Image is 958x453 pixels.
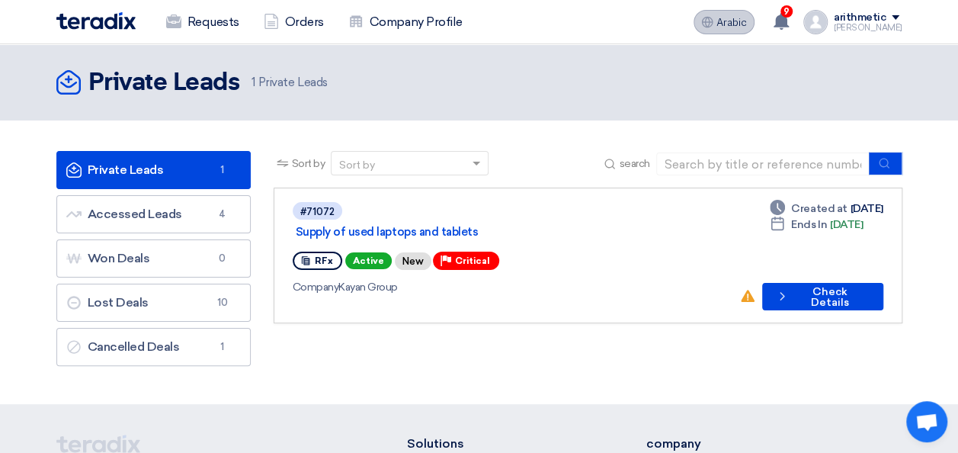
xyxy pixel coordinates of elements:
li: company [646,435,739,453]
span: Ends In [791,217,827,233]
span: Company [293,281,339,294]
a: Open chat [906,401,947,442]
span: search [619,156,649,172]
font: Orders [285,13,324,31]
span: 1 [252,75,255,89]
a: Lost Deals10 [56,284,251,322]
a: Cancelled Deals1 [56,328,251,366]
font: [DATE] [850,201,883,217]
span: 4 [213,207,232,222]
span: 9 [780,5,793,18]
div: arithmetic [834,11,886,24]
a: Orders [252,5,336,39]
span: 1 [213,162,232,178]
font: [DATE] [830,217,863,233]
button: Check Details [762,283,883,310]
span: 1 [213,339,232,355]
a: Requests [154,5,252,39]
font: Company Profile [370,13,463,31]
div: #71072 [300,207,335,217]
span: Created at [791,201,847,217]
h2: Private Leads [88,68,240,98]
font: Requests [187,13,239,31]
a: Won Deals0 [56,239,251,278]
font: Lost Deals [66,295,149,310]
div: New [395,252,431,270]
a: Private Leads1 [56,151,251,189]
font: Check Details [793,287,867,308]
span: 10 [213,295,232,310]
font: Private Leads [258,75,328,89]
span: Arabic [716,18,747,28]
img: Teradix logo [56,12,136,30]
a: Accessed Leads4 [56,195,251,233]
span: Sort by [292,156,325,172]
img: profile_test.png [803,10,828,34]
font: Cancelled Deals [66,339,180,354]
button: Arabic [694,10,755,34]
font: Won Deals [66,251,150,265]
div: Sort by [339,157,375,173]
span: Active [345,252,392,269]
a: Supply of used laptops and tablets [296,225,677,239]
span: Critical [455,255,490,266]
input: Search by title or reference number [656,153,870,175]
font: Accessed Leads [66,207,182,221]
span: 0 [213,251,232,266]
span: RFx [315,255,333,266]
font: Private Leads [66,162,164,177]
font: Kayan Group [293,281,398,294]
li: Solutions [407,435,601,453]
div: [PERSON_NAME] [834,24,902,32]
